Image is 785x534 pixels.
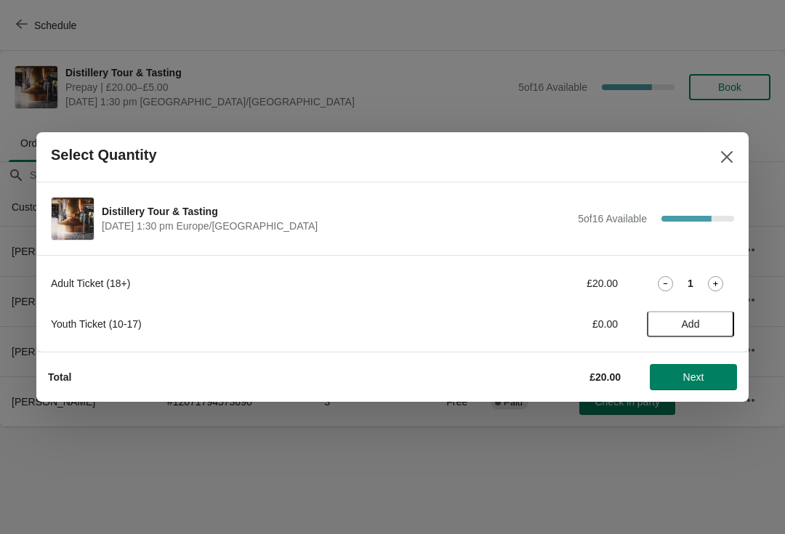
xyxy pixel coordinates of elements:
[682,318,700,330] span: Add
[650,364,737,390] button: Next
[48,371,71,383] strong: Total
[688,276,693,291] strong: 1
[51,276,454,291] div: Adult Ticket (18+)
[51,147,157,163] h2: Select Quantity
[102,204,571,219] span: Distillery Tour & Tasting
[51,317,454,331] div: Youth Ticket (10-17)
[578,213,647,224] span: 5 of 16 Available
[52,198,94,240] img: Distillery Tour & Tasting | | September 27 | 1:30 pm Europe/London
[483,317,618,331] div: £0.00
[102,219,571,233] span: [DATE] 1:30 pm Europe/[GEOGRAPHIC_DATA]
[589,371,621,383] strong: £20.00
[647,311,734,337] button: Add
[714,144,740,170] button: Close
[483,276,618,291] div: £20.00
[683,371,704,383] span: Next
